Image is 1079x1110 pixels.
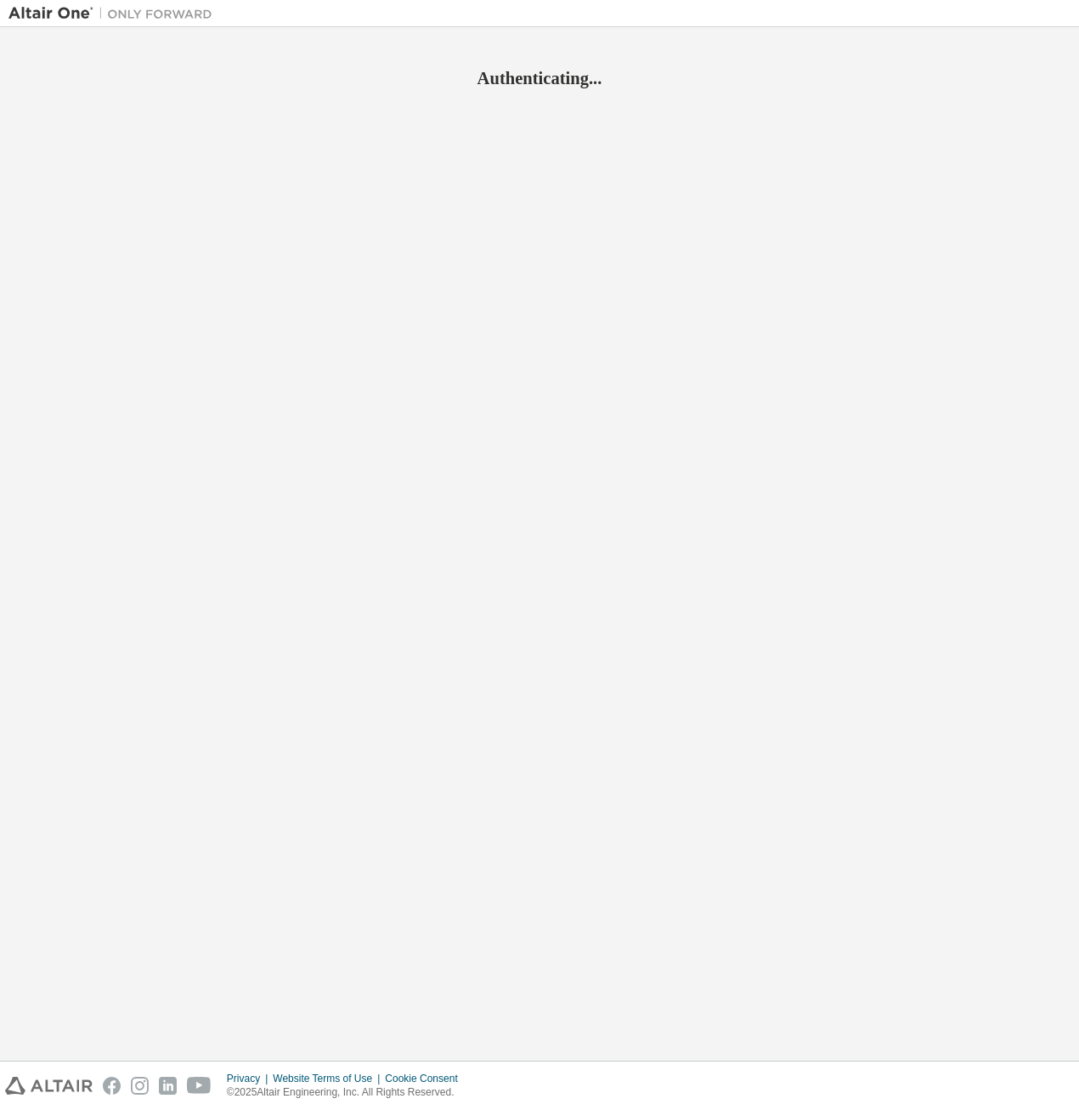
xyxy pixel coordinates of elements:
img: linkedin.svg [159,1077,177,1095]
img: Altair One [8,5,221,22]
div: Cookie Consent [385,1072,467,1085]
h2: Authenticating... [8,67,1071,89]
div: Website Terms of Use [273,1072,385,1085]
img: instagram.svg [131,1077,149,1095]
img: youtube.svg [187,1077,212,1095]
img: altair_logo.svg [5,1077,93,1095]
img: facebook.svg [103,1077,121,1095]
p: © 2025 Altair Engineering, Inc. All Rights Reserved. [227,1085,468,1100]
div: Privacy [227,1072,273,1085]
